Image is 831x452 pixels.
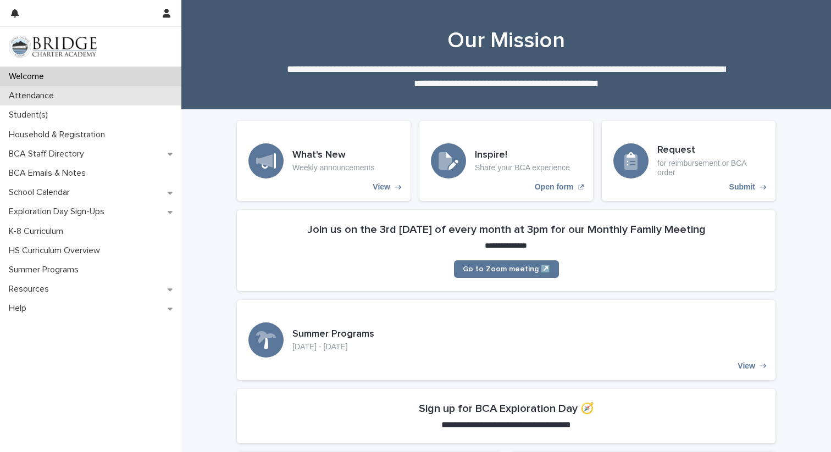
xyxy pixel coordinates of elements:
a: View [237,300,775,380]
p: Resources [4,284,58,294]
h2: Join us on the 3rd [DATE] of every month at 3pm for our Monthly Family Meeting [307,223,706,236]
p: School Calendar [4,187,79,198]
p: BCA Staff Directory [4,149,93,159]
p: Welcome [4,71,53,82]
p: Weekly announcements [292,163,374,172]
a: View [237,121,411,201]
p: Submit [729,182,755,192]
h1: Our Mission [237,27,775,54]
a: Go to Zoom meeting ↗️ [454,260,559,278]
h3: Summer Programs [292,328,374,341]
img: V1C1m3IdTEidaUdm9Hs0 [9,36,97,58]
p: Exploration Day Sign-Ups [4,207,113,217]
p: Open form [535,182,574,192]
p: Household & Registration [4,130,114,140]
a: Submit [602,121,775,201]
p: K-8 Curriculum [4,226,72,237]
p: Attendance [4,91,63,101]
p: View [373,182,390,192]
a: Open form [419,121,593,201]
p: View [738,361,755,371]
h2: Sign up for BCA Exploration Day 🧭 [419,402,594,415]
p: [DATE] - [DATE] [292,342,374,351]
span: Go to Zoom meeting ↗️ [463,265,550,273]
p: HS Curriculum Overview [4,245,109,256]
p: for reimbursement or BCA order [657,159,764,177]
p: Help [4,303,35,314]
h3: Inspire! [475,149,570,161]
h3: Request [657,144,764,157]
p: Summer Programs [4,265,87,275]
p: BCA Emails & Notes [4,168,95,178]
p: Student(s) [4,110,57,120]
p: Share your BCA experience [475,163,570,172]
h3: What's New [292,149,374,161]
